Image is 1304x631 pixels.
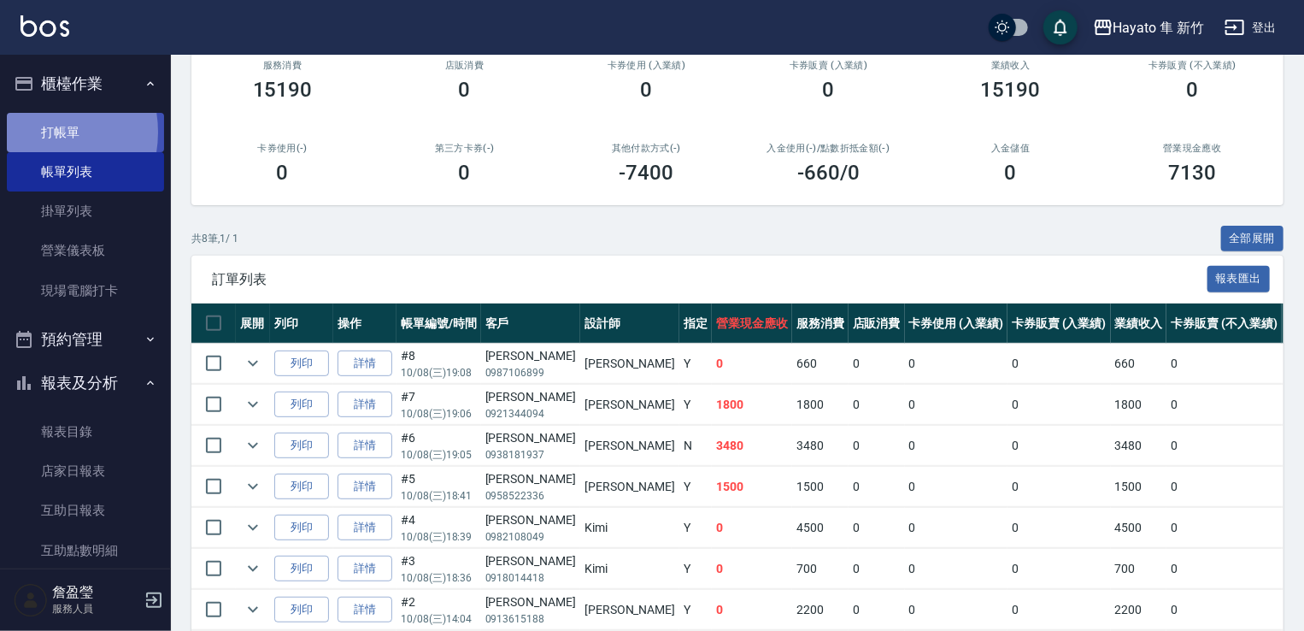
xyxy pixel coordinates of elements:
span: 訂單列表 [212,271,1207,288]
div: [PERSON_NAME] [485,347,576,365]
td: #3 [396,549,481,589]
button: 預約管理 [7,317,164,362]
button: 報表及分析 [7,361,164,405]
td: 1800 [1111,385,1167,425]
td: 0 [905,549,1008,589]
button: 列印 [274,597,329,623]
td: Y [679,549,712,589]
td: 0 [905,344,1008,384]
a: 詳情 [338,597,392,623]
h2: 入金儲值 [940,143,1081,154]
button: 列印 [274,392,329,418]
td: Y [679,467,712,507]
a: 詳情 [338,392,392,418]
button: expand row [240,515,266,540]
td: N [679,426,712,466]
button: 全部展開 [1221,226,1284,252]
td: 0 [849,508,905,548]
td: #2 [396,590,481,630]
th: 帳單編號/時間 [396,304,481,344]
td: #4 [396,508,481,548]
td: 700 [792,549,849,589]
div: [PERSON_NAME] [485,388,576,406]
h3: 0 [1005,161,1017,185]
th: 列印 [270,304,333,344]
td: 0 [849,590,905,630]
button: expand row [240,433,266,458]
p: 0918014418 [485,570,576,586]
td: 2200 [1111,590,1167,630]
td: 660 [1111,344,1167,384]
h2: 營業現金應收 [1122,143,1263,154]
td: 0 [712,344,792,384]
td: 700 [1111,549,1167,589]
td: 3480 [1111,426,1167,466]
td: 0 [1166,344,1281,384]
button: expand row [240,351,266,376]
th: 卡券販賣 (入業績) [1007,304,1111,344]
a: 店家日報表 [7,451,164,491]
h2: 入金使用(-) /點數折抵金額(-) [758,143,899,154]
h2: 卡券使用(-) [212,143,353,154]
p: 共 8 筆, 1 / 1 [191,231,238,246]
div: Hayato 隼 新竹 [1113,17,1204,38]
td: 1800 [792,385,849,425]
a: 詳情 [338,515,392,541]
th: 設計師 [580,304,679,344]
p: 0958522336 [485,488,576,504]
div: [PERSON_NAME] [485,593,576,611]
td: 4500 [1111,508,1167,548]
td: 1500 [792,467,849,507]
td: 0 [905,426,1008,466]
h5: 詹盈瑩 [52,584,139,601]
td: 3480 [792,426,849,466]
p: 10/08 (三) 18:41 [401,488,477,504]
button: expand row [240,556,266,581]
td: [PERSON_NAME] [580,467,679,507]
td: 0 [1007,590,1111,630]
td: 0 [712,508,792,548]
td: 0 [1166,549,1281,589]
h3: 0 [1187,78,1199,102]
td: 0 [905,590,1008,630]
p: 10/08 (三) 18:36 [401,570,477,586]
img: Logo [21,15,69,37]
th: 業績收入 [1111,304,1167,344]
td: 0 [849,426,905,466]
p: 10/08 (三) 14:04 [401,611,477,627]
td: 0 [849,385,905,425]
a: 報表目錄 [7,412,164,451]
td: [PERSON_NAME] [580,590,679,630]
td: #7 [396,385,481,425]
button: 列印 [274,433,329,459]
a: 詳情 [338,474,392,500]
h3: 15190 [253,78,313,102]
button: 列印 [274,474,329,500]
td: 0 [905,385,1008,425]
h3: -7400 [620,161,674,185]
button: 列印 [274,515,329,541]
th: 展開 [236,304,270,344]
th: 卡券使用 (入業績) [905,304,1008,344]
th: 服務消費 [792,304,849,344]
div: [PERSON_NAME] [485,470,576,488]
button: 列印 [274,556,329,582]
td: 0 [1007,508,1111,548]
button: expand row [240,392,266,417]
h2: 卡券販賣 (不入業績) [1122,60,1263,71]
td: 0 [1166,385,1281,425]
h3: -660 /0 [797,161,860,185]
td: 0 [1166,508,1281,548]
td: 0 [712,549,792,589]
button: expand row [240,597,266,622]
h3: 15190 [981,78,1041,102]
h2: 其他付款方式(-) [576,143,717,154]
td: 0 [905,467,1008,507]
td: [PERSON_NAME] [580,426,679,466]
h3: 0 [823,78,835,102]
a: 詳情 [338,351,392,377]
h2: 第三方卡券(-) [394,143,535,154]
td: 660 [792,344,849,384]
a: 現場電腦打卡 [7,271,164,310]
a: 互助日報表 [7,491,164,530]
